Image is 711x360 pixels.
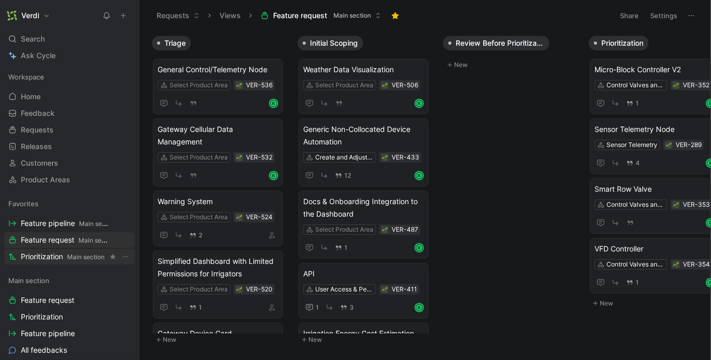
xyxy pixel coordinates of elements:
[4,326,135,341] a: Feature pipeline
[382,287,388,293] img: 🌱
[303,301,321,314] button: 1
[21,218,109,229] span: Feature pipeline
[148,31,293,351] div: TriageNew
[673,82,680,89] button: 🌱
[270,172,277,179] div: R
[236,155,242,161] img: 🌱
[416,244,423,251] div: R
[8,275,49,286] span: Main section
[416,100,423,107] div: R
[382,227,388,233] img: 🌱
[79,236,116,244] span: Main section
[236,287,242,293] img: 🌱
[270,100,277,107] div: R
[246,284,273,295] div: VER-520
[4,196,135,211] div: Favorites
[158,255,278,280] span: Simplified Dashboard with Limited Permissions for Irrigators
[344,245,347,251] span: 1
[673,201,680,208] button: 🌱
[606,140,657,150] div: Sensor Telemetry
[158,123,278,148] span: Gateway Cellular Data Management
[158,195,278,208] span: Warning System
[310,38,358,48] span: Initial Scoping
[7,10,17,21] img: Verdi
[152,8,204,23] button: Requests
[187,230,204,241] button: 2
[4,216,135,231] a: Feature pipelineMain section
[21,158,58,168] span: Customers
[153,191,283,246] a: Warning SystemSelect Product Area2
[236,214,243,221] div: 🌱
[624,98,641,109] button: 1
[236,83,242,89] img: 🌱
[601,38,643,48] span: Prioritization
[4,69,135,85] div: Workspace
[416,304,423,311] div: R
[21,251,105,262] span: Prioritization
[153,250,283,318] a: Simplified Dashboard with Limited Permissions for IrrigatorsSelect Product Area1
[666,142,672,149] img: 🌱
[8,198,38,209] span: Favorites
[236,154,243,161] button: 🌱
[170,284,228,295] div: Select Product Area
[381,82,389,89] div: 🌱
[236,82,243,89] div: 🌱
[443,59,580,71] button: New
[382,83,388,89] img: 🌱
[21,108,55,118] span: Feedback
[4,172,135,188] a: Product Areas
[676,140,702,150] div: VER-289
[4,309,135,325] a: Prioritization
[624,157,642,169] button: 4
[299,59,429,114] a: Weather Data VisualizationSelect Product AreaR
[152,36,191,50] button: Triage
[199,232,202,238] span: 2
[673,83,679,89] img: 🌱
[673,202,679,208] img: 🌱
[456,38,544,48] span: Review Before Prioritization
[615,8,643,23] button: Share
[303,195,424,220] span: Docs & Onboarding Integration to the Dashboard
[21,11,39,20] h1: Verdi
[246,212,273,222] div: VER-524
[315,284,373,295] div: User Access & Permissions
[298,334,435,346] button: New
[298,36,363,50] button: Initial Scoping
[4,155,135,171] a: Customers
[4,139,135,154] a: Releases
[673,262,679,268] img: 🌱
[392,80,418,90] div: VER-506
[21,295,74,305] span: Feature request
[21,141,52,152] span: Releases
[303,268,424,280] span: API
[315,80,373,90] div: Select Product Area
[303,123,424,148] span: Generic Non-Collocated Device Automation
[21,91,41,102] span: Home
[120,251,131,262] button: View actions
[4,48,135,63] a: Ask Cycle
[381,154,389,161] button: 🌱
[350,304,354,311] span: 3
[187,302,204,313] button: 1
[333,170,353,181] button: 12
[21,49,56,62] span: Ask Cycle
[4,105,135,121] a: Feedback
[333,10,371,21] span: Main section
[683,199,710,210] div: VER-353
[683,80,709,90] div: VER-352
[303,63,424,76] span: Weather Data Visualization
[4,31,135,47] div: Search
[199,304,202,311] span: 1
[344,172,351,179] span: 12
[683,259,710,270] div: VER-354
[606,259,665,270] div: Control Valves and Pumps
[665,141,673,149] div: 🌱
[439,31,585,76] div: Review Before PrioritizationNew
[392,152,419,163] div: VER-433
[256,8,386,23] button: Feature requestMain section
[21,345,67,355] span: All feedbacks
[303,327,424,340] span: Irrigation Energy Cost Estimation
